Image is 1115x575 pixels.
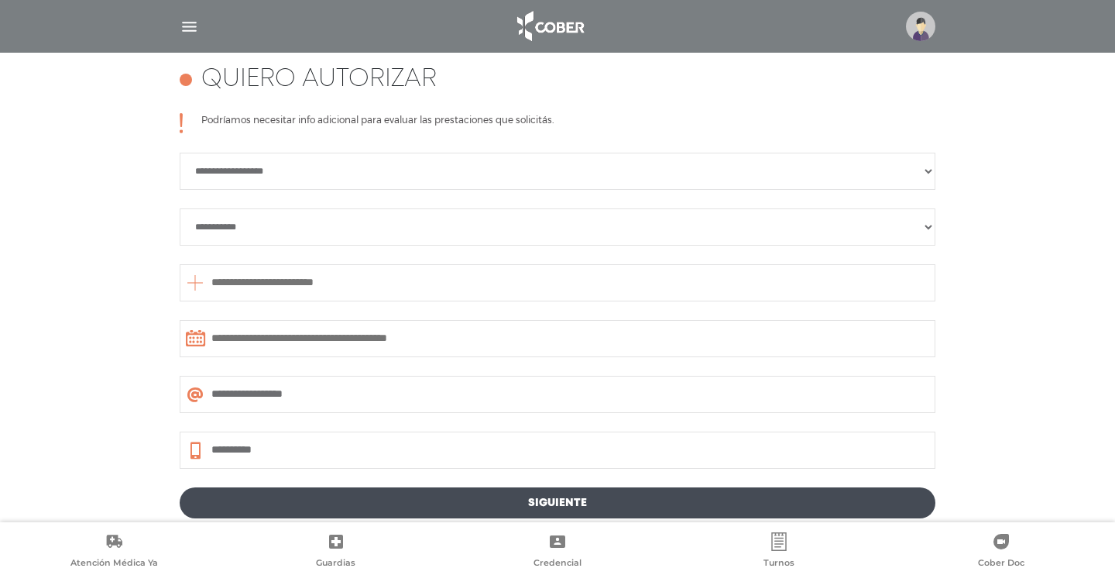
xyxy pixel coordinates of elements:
[180,487,935,518] a: Siguiente
[890,532,1112,572] a: Cober Doc
[70,557,158,571] span: Atención Médica Ya
[316,557,355,571] span: Guardias
[906,12,935,41] img: profile-placeholder.svg
[978,557,1024,571] span: Cober Doc
[763,557,794,571] span: Turnos
[668,532,890,572] a: Turnos
[201,113,554,133] p: Podríamos necesitar info adicional para evaluar las prestaciones que solicitás.
[533,557,582,571] span: Credencial
[447,532,668,572] a: Credencial
[201,65,437,95] h4: Quiero autorizar
[509,8,590,45] img: logo_cober_home-white.png
[180,17,199,36] img: Cober_menu-lines-white.svg
[225,532,446,572] a: Guardias
[3,532,225,572] a: Atención Médica Ya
